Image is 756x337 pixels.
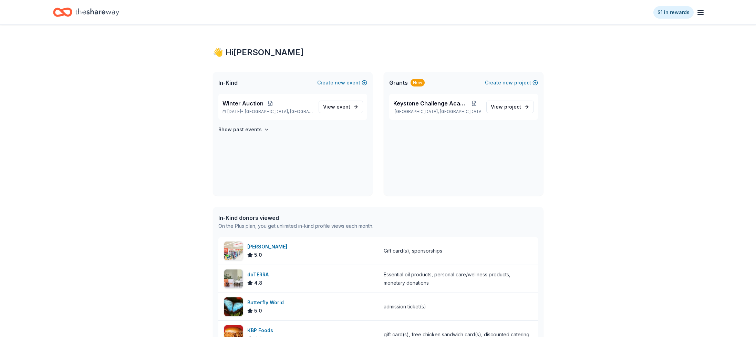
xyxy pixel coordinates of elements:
span: 5.0 [254,307,262,315]
img: Image for Butterfly World [224,297,243,316]
div: doTERRA [247,270,271,279]
p: [DATE] • [222,109,313,114]
span: event [336,104,350,110]
img: Image for doTERRA [224,269,243,288]
a: Home [53,4,119,20]
div: In-Kind donors viewed [218,214,373,222]
div: New [411,79,425,86]
button: Createnewproject [485,79,538,87]
div: KBP Foods [247,326,276,335]
div: admission ticket(s) [384,303,426,311]
div: Gift card(s), sponsorships [384,247,442,255]
img: Image for Winn-Dixie [224,242,243,260]
button: Show past events [218,125,269,134]
div: On the Plus plan, you get unlimited in-kind profile views each month. [218,222,373,230]
span: project [504,104,521,110]
span: new [503,79,513,87]
a: View project [486,101,534,113]
div: 👋 Hi [PERSON_NAME] [213,47,543,58]
h4: Show past events [218,125,262,134]
div: Butterfly World [247,298,287,307]
span: Keystone Challenge Academy [393,99,468,108]
span: 5.0 [254,251,262,259]
span: In-Kind [218,79,238,87]
div: [PERSON_NAME] [247,243,290,251]
span: View [323,103,350,111]
button: Createnewevent [317,79,367,87]
span: View [491,103,521,111]
span: Winter Auction [222,99,263,108]
span: new [335,79,345,87]
div: Essential oil products, personal care/wellness products, monetary donations [384,270,532,287]
span: [GEOGRAPHIC_DATA], [GEOGRAPHIC_DATA] [245,109,313,114]
p: [GEOGRAPHIC_DATA], [GEOGRAPHIC_DATA] [393,109,481,114]
a: $1 in rewards [653,6,694,19]
span: Grants [389,79,408,87]
a: View event [319,101,363,113]
span: 4.8 [254,279,262,287]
